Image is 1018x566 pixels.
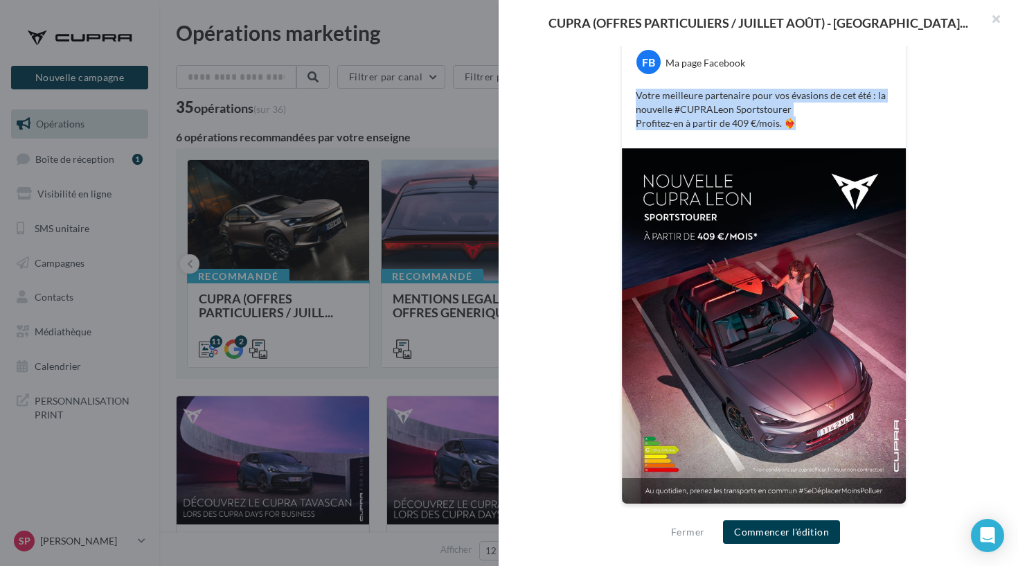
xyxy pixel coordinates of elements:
div: La prévisualisation est non-contractuelle [621,504,907,522]
button: Commencer l'édition [723,520,840,544]
span: CUPRA (OFFRES PARTICULIERS / JUILLET AOÛT) - [GEOGRAPHIC_DATA]... [548,17,968,29]
button: Fermer [666,524,710,540]
div: FB [636,50,661,74]
div: Ma page Facebook [666,56,745,70]
div: Open Intercom Messenger [971,519,1004,552]
p: Votre meilleure partenaire pour vos évasions de cet été : la nouvelle #CUPRALeon Sportstourer Pro... [636,89,892,130]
